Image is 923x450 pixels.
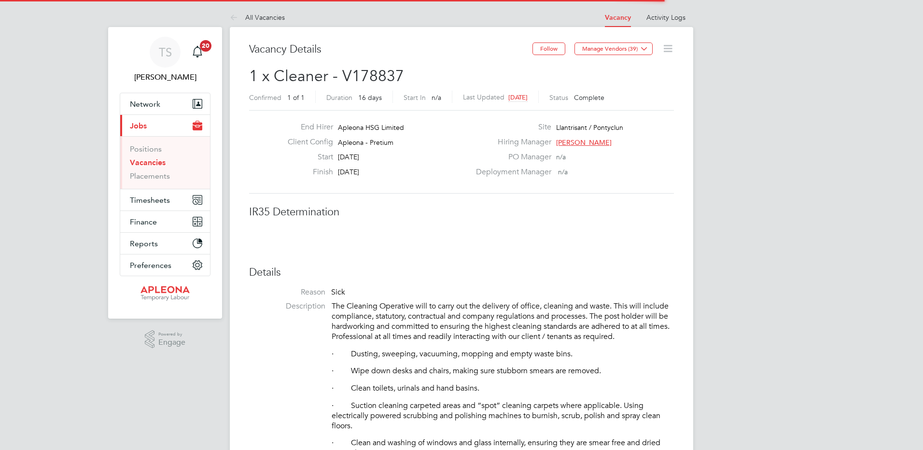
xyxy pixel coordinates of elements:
[130,261,171,270] span: Preferences
[470,137,551,147] label: Hiring Manager
[120,115,210,136] button: Jobs
[188,37,207,68] a: 20
[158,330,185,338] span: Powered by
[332,349,674,359] p: · Dusting, sweeping, vacuuming, mopping and empty waste bins.
[556,123,623,132] span: Llantrisant / Pontyclun
[470,152,551,162] label: PO Manager
[470,167,551,177] label: Deployment Manager
[280,137,333,147] label: Client Config
[120,93,210,114] button: Network
[120,189,210,211] button: Timesheets
[280,167,333,177] label: Finish
[574,42,653,55] button: Manage Vendors (39)
[646,13,685,22] a: Activity Logs
[249,93,281,102] label: Confirmed
[332,301,674,341] p: The Cleaning Operative will to carry out the delivery of office, cleaning and waste. This will in...
[470,122,551,132] label: Site
[120,211,210,232] button: Finance
[249,205,674,219] h3: IR35 Determination
[120,286,210,301] a: Go to home page
[287,93,305,102] span: 1 of 1
[338,123,404,132] span: Apleona HSG Limited
[508,93,528,101] span: [DATE]
[120,71,210,83] span: Tracy Sellick
[120,254,210,276] button: Preferences
[249,42,532,56] h3: Vacancy Details
[326,93,352,102] label: Duration
[145,330,186,349] a: Powered byEngage
[108,27,222,319] nav: Main navigation
[558,168,568,176] span: n/a
[556,138,612,147] span: [PERSON_NAME]
[332,401,674,431] p: · Suction cleaning carpeted areas and “spot” cleaning carpets where applicable. Using electricall...
[338,168,359,176] span: [DATE]
[130,217,157,226] span: Finance
[432,93,441,102] span: n/a
[159,46,172,58] span: TS
[463,93,504,101] label: Last Updated
[605,14,631,22] a: Vacancy
[130,196,170,205] span: Timesheets
[120,136,210,189] div: Jobs
[338,153,359,161] span: [DATE]
[158,338,185,347] span: Engage
[332,366,674,376] p: · Wipe down desks and chairs, making sure stubborn smears are removed.
[130,144,162,154] a: Positions
[249,287,325,297] label: Reason
[130,171,170,181] a: Placements
[120,37,210,83] a: TS[PERSON_NAME]
[280,122,333,132] label: End Hirer
[549,93,568,102] label: Status
[358,93,382,102] span: 16 days
[331,287,345,297] span: Sick
[130,121,147,130] span: Jobs
[120,233,210,254] button: Reports
[249,266,674,280] h3: Details
[574,93,604,102] span: Complete
[200,40,211,52] span: 20
[140,286,190,301] img: apleona-logo-retina.png
[130,99,160,109] span: Network
[556,153,566,161] span: n/a
[280,152,333,162] label: Start
[404,93,426,102] label: Start In
[230,13,285,22] a: All Vacancies
[338,138,393,147] span: Apleona - Pretium
[130,239,158,248] span: Reports
[532,42,565,55] button: Follow
[332,383,674,394] p: · Clean toilets, urinals and hand basins.
[249,67,404,85] span: 1 x Cleaner - V178837
[249,301,325,311] label: Description
[130,158,166,167] a: Vacancies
